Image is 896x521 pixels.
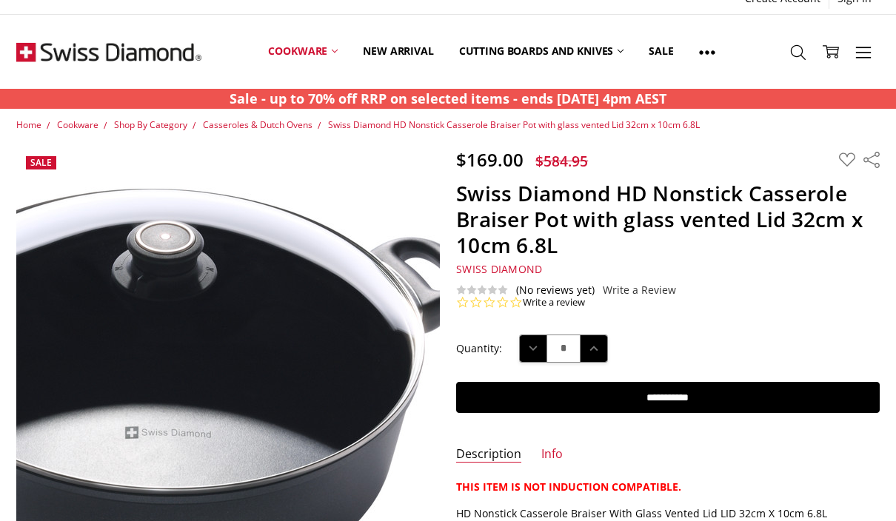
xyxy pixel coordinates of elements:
a: Home [16,118,41,131]
strong: THIS ITEM IS NOT INDUCTION COMPATIBLE. [456,480,681,494]
h1: Swiss Diamond HD Nonstick Casserole Braiser Pot with glass vented Lid 32cm x 10cm 6.8L [456,181,879,258]
strong: Sale - up to 70% off RRP on selected items - ends [DATE] 4pm AEST [230,90,666,107]
span: $169.00 [456,147,524,172]
span: $584.95 [535,151,588,171]
a: Description [456,446,521,463]
a: Cookware [57,118,98,131]
a: Show All [686,19,728,85]
a: Write a Review [603,284,676,296]
span: (No reviews yet) [516,284,595,296]
span: Sale [30,156,52,169]
span: Swiss Diamond [456,262,542,276]
img: Free Shipping On Every Order [16,15,201,89]
a: Cookware [255,19,350,84]
a: Sale [636,19,686,84]
a: Info [541,446,563,463]
a: Casseroles & Dutch Ovens [203,118,312,131]
a: Shop By Category [114,118,187,131]
a: New arrival [350,19,446,84]
a: Cutting boards and knives [447,19,637,84]
a: Write a review [523,296,585,309]
label: Quantity: [456,340,502,357]
a: Swiss Diamond HD Nonstick Casserole Braiser Pot with glass vented Lid 32cm x 10cm 6.8L [328,118,700,131]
